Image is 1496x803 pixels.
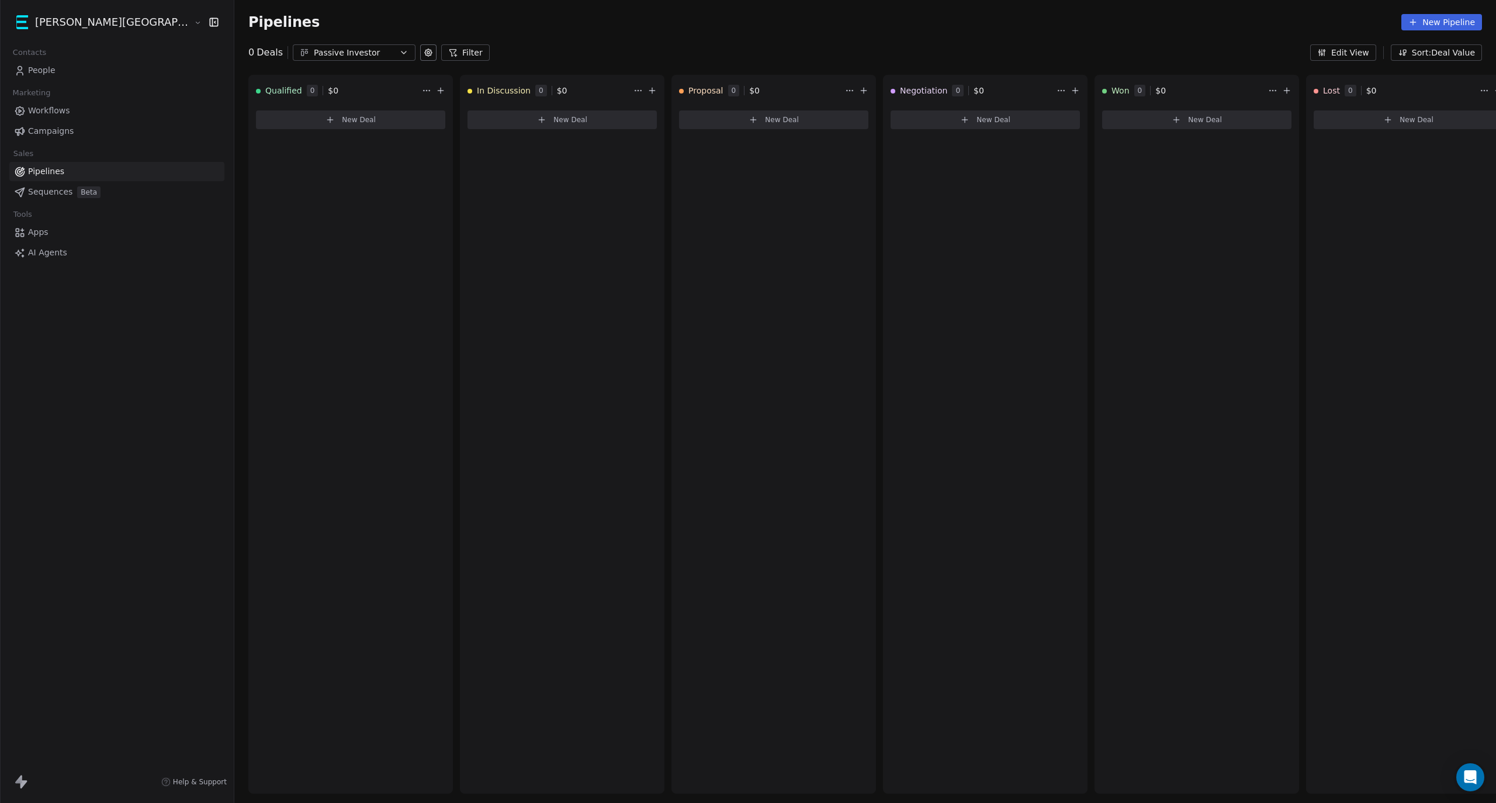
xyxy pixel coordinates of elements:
[1400,115,1433,124] span: New Deal
[728,85,740,96] span: 0
[467,75,631,106] div: In Discussion0$0
[16,15,30,29] img: 55211_Kane%20Street%20Capital_Logo_AC-01.png
[9,61,224,80] a: People
[765,115,799,124] span: New Deal
[952,85,964,96] span: 0
[256,75,420,106] div: Qualified0$0
[891,75,1054,106] div: Negotiation0$0
[28,247,67,259] span: AI Agents
[467,110,657,129] button: New Deal
[976,115,1010,124] span: New Deal
[9,243,224,262] a: AI Agents
[328,85,338,96] span: $ 0
[1134,85,1146,96] span: 0
[35,15,191,30] span: [PERSON_NAME][GEOGRAPHIC_DATA]
[173,777,227,787] span: Help & Support
[974,85,984,96] span: $ 0
[9,182,224,202] a: SequencesBeta
[1323,85,1340,96] span: Lost
[161,777,227,787] a: Help & Support
[14,12,186,32] button: [PERSON_NAME][GEOGRAPHIC_DATA]
[8,84,56,102] span: Marketing
[265,85,302,96] span: Qualified
[9,223,224,242] a: Apps
[1391,44,1482,61] button: Sort: Deal Value
[9,122,224,141] a: Campaigns
[1310,44,1376,61] button: Edit View
[1102,110,1291,129] button: New Deal
[28,125,74,137] span: Campaigns
[8,145,39,162] span: Sales
[1314,75,1477,106] div: Lost0$0
[307,85,318,96] span: 0
[28,64,56,77] span: People
[535,85,547,96] span: 0
[477,85,531,96] span: In Discussion
[28,105,70,117] span: Workflows
[1345,85,1356,96] span: 0
[314,47,394,59] div: Passive Investor
[1456,763,1484,791] div: Open Intercom Messenger
[9,162,224,181] a: Pipelines
[1366,85,1377,96] span: $ 0
[9,101,224,120] a: Workflows
[8,206,37,223] span: Tools
[1111,85,1129,96] span: Won
[8,44,51,61] span: Contacts
[342,115,376,124] span: New Deal
[749,85,760,96] span: $ 0
[441,44,490,61] button: Filter
[248,14,320,30] span: Pipelines
[1188,115,1222,124] span: New Deal
[1401,14,1482,30] button: New Pipeline
[28,165,64,178] span: Pipelines
[688,85,723,96] span: Proposal
[28,186,72,198] span: Sequences
[77,186,101,198] span: Beta
[900,85,947,96] span: Negotiation
[679,110,868,129] button: New Deal
[553,115,587,124] span: New Deal
[891,110,1080,129] button: New Deal
[248,46,283,60] div: 0
[257,46,283,60] span: Deals
[256,110,445,129] button: New Deal
[679,75,843,106] div: Proposal0$0
[1155,85,1166,96] span: $ 0
[557,85,567,96] span: $ 0
[1102,75,1266,106] div: Won0$0
[28,226,49,238] span: Apps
